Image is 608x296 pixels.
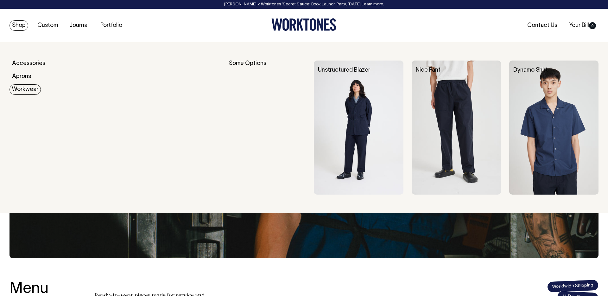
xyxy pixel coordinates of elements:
img: Unstructured Blazer [314,61,403,195]
a: Shop [9,20,28,31]
a: Workwear [9,84,41,95]
span: 0 [589,22,596,29]
a: Learn more [362,3,383,6]
a: Contact Us [525,20,560,31]
img: Nice Pant [412,61,501,195]
img: Dynamo Shirt [509,61,598,195]
a: Portfolio [98,20,125,31]
div: [PERSON_NAME] × Worktones ‘Secret Sauce’ Book Launch Party, [DATE]. . [6,2,602,7]
a: Unstructured Blazer [318,68,370,73]
span: Worldwide Shipping [547,280,598,293]
a: Aprons [9,71,34,82]
a: Custom [35,20,60,31]
a: Dynamo Shirt [513,68,548,73]
a: Accessories [9,58,48,69]
a: Journal [67,20,91,31]
a: Nice Pant [416,68,440,73]
div: Some Options [229,61,306,195]
a: Your Bill0 [567,20,598,31]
